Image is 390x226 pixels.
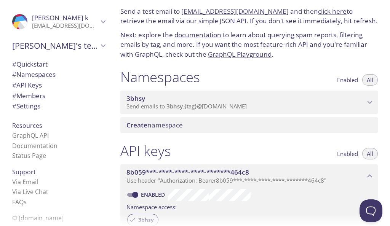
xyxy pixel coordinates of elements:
button: All [362,74,378,86]
span: Support [12,168,36,176]
button: Enabled [332,148,363,159]
a: GraphQL API [12,131,49,140]
a: [EMAIL_ADDRESS][DOMAIN_NAME] [181,7,289,16]
h1: API keys [120,142,171,159]
div: 3bhsy namespace [120,91,378,114]
div: Quickstart [6,59,111,70]
div: Members [6,91,111,101]
span: 3bhsy [166,102,183,110]
span: Quickstart [12,60,48,68]
div: Team Settings [6,101,111,111]
span: Settings [12,102,40,110]
p: [EMAIL_ADDRESS][DOMAIN_NAME] [32,22,98,30]
iframe: Help Scout Beacon - Open [360,199,382,222]
div: Create namespace [120,117,378,133]
button: Enabled [332,74,363,86]
a: FAQ [12,198,27,206]
a: Via Email [12,178,38,186]
span: # [12,91,16,100]
div: Namespaces [6,69,111,80]
div: Akshit k [6,9,111,34]
a: Status Page [12,151,46,160]
a: Enabled [140,191,168,198]
a: Via Live Chat [12,188,48,196]
a: documentation [174,30,221,39]
div: Akshit's team [6,36,111,56]
span: Namespaces [12,70,56,79]
a: GraphQL Playground [208,50,272,59]
div: API Keys [6,80,111,91]
p: Send a test email to and then to retrieve the email via our simple JSON API. If you don't see it ... [120,6,378,26]
span: # [12,81,16,89]
span: Members [12,91,45,100]
h1: Namespaces [120,68,200,86]
span: Send emails to . {tag} @[DOMAIN_NAME] [126,102,247,110]
span: 3bhsy [126,94,145,103]
span: # [12,102,16,110]
span: [PERSON_NAME] k [32,13,88,22]
label: Namespace access: [126,201,177,212]
p: Next: explore the to learn about querying spam reports, filtering emails by tag, and more. If you... [120,30,378,59]
span: s [24,198,27,206]
button: All [362,148,378,159]
span: # [12,60,16,68]
span: namespace [126,121,183,129]
a: Documentation [12,142,58,150]
span: # [12,70,16,79]
span: API Keys [12,81,42,89]
span: Create [126,121,147,129]
a: click here [318,7,347,16]
span: Resources [12,121,42,130]
span: [PERSON_NAME]'s team [12,40,98,51]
